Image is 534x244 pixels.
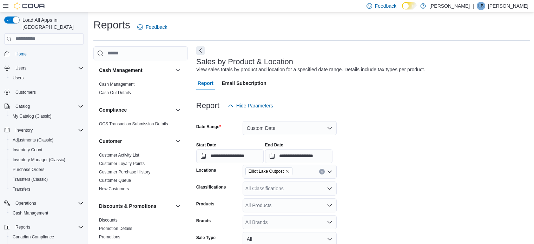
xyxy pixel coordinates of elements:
[10,165,47,174] a: Purchase Orders
[15,224,30,230] span: Reports
[174,106,182,114] button: Compliance
[196,142,216,148] label: Start Date
[1,87,86,97] button: Customers
[99,234,120,240] span: Promotions
[93,151,188,196] div: Customer
[134,20,170,34] a: Feedback
[10,175,84,184] span: Transfers (Classic)
[99,170,151,174] a: Customer Purchase History
[245,167,293,175] span: Elliot Lake Outpost
[7,165,86,174] button: Purchase Orders
[375,2,396,9] span: Feedback
[99,186,129,192] span: New Customers
[99,138,172,145] button: Customer
[13,167,45,172] span: Purchase Orders
[265,149,332,163] input: Press the down key to open a popover containing a calendar.
[15,51,27,57] span: Home
[13,102,84,111] span: Catalog
[196,218,211,224] label: Brands
[13,126,84,134] span: Inventory
[1,222,86,232] button: Reports
[99,67,172,74] button: Cash Management
[13,113,52,119] span: My Catalog (Classic)
[15,90,36,95] span: Customers
[429,2,470,10] p: [PERSON_NAME]
[13,157,65,163] span: Inventory Manager (Classic)
[13,210,48,216] span: Cash Management
[99,218,118,223] a: Discounts
[99,153,139,158] a: Customer Activity List
[93,216,188,244] div: Discounts & Promotions
[99,90,131,95] a: Cash Out Details
[196,184,226,190] label: Classifications
[10,146,45,154] a: Inventory Count
[15,104,30,109] span: Catalog
[13,64,84,72] span: Users
[15,200,36,206] span: Operations
[99,226,132,231] span: Promotion Details
[99,178,131,183] a: Customer Queue
[15,127,33,133] span: Inventory
[99,217,118,223] span: Discounts
[222,76,266,90] span: Email Subscription
[13,223,33,231] button: Reports
[10,136,84,144] span: Adjustments (Classic)
[10,112,84,120] span: My Catalog (Classic)
[13,88,39,97] a: Customers
[402,2,417,9] input: Dark Mode
[146,24,167,31] span: Feedback
[13,50,84,58] span: Home
[99,203,172,210] button: Discounts & Promotions
[99,106,172,113] button: Compliance
[13,199,39,207] button: Operations
[99,152,139,158] span: Customer Activity List
[1,63,86,73] button: Users
[93,120,188,131] div: Compliance
[99,161,145,166] a: Customer Loyalty Points
[7,184,86,194] button: Transfers
[327,219,332,225] button: Open list of options
[13,186,30,192] span: Transfers
[93,80,188,100] div: Cash Management
[7,174,86,184] button: Transfers (Classic)
[10,74,84,82] span: Users
[196,149,264,163] input: Press the down key to open a popover containing a calendar.
[99,106,127,113] h3: Compliance
[196,46,205,55] button: Next
[327,186,332,191] button: Open list of options
[488,2,528,10] p: [PERSON_NAME]
[10,233,84,241] span: Canadian Compliance
[10,185,84,193] span: Transfers
[196,124,221,130] label: Date Range
[225,99,276,113] button: Hide Parameters
[13,147,42,153] span: Inventory Count
[10,165,84,174] span: Purchase Orders
[93,18,130,32] h1: Reports
[1,49,86,59] button: Home
[479,2,484,10] span: LB
[327,203,332,208] button: Open list of options
[99,82,134,87] a: Cash Management
[473,2,474,10] p: |
[13,126,35,134] button: Inventory
[249,168,284,175] span: Elliot Lake Outpost
[13,223,84,231] span: Reports
[99,186,129,191] a: New Customers
[99,121,168,127] span: OCS Transaction Submission Details
[477,2,485,10] div: Laura Burns
[10,209,51,217] a: Cash Management
[13,177,48,182] span: Transfers (Classic)
[327,169,332,174] button: Open list of options
[174,137,182,145] button: Customer
[10,233,57,241] a: Canadian Compliance
[10,175,51,184] a: Transfers (Classic)
[7,135,86,145] button: Adjustments (Classic)
[99,121,168,126] a: OCS Transaction Submission Details
[265,142,283,148] label: End Date
[20,17,84,31] span: Load All Apps in [GEOGRAPHIC_DATA]
[10,136,56,144] a: Adjustments (Classic)
[10,156,68,164] a: Inventory Manager (Classic)
[7,155,86,165] button: Inventory Manager (Classic)
[99,169,151,175] span: Customer Purchase History
[10,209,84,217] span: Cash Management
